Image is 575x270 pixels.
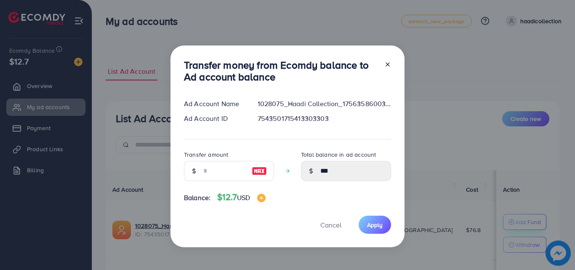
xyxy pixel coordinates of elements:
span: USD [237,193,250,202]
div: Ad Account Name [177,99,251,109]
span: Balance: [184,193,210,203]
button: Apply [359,216,391,234]
img: image [257,194,266,202]
label: Transfer amount [184,150,228,159]
div: 1028075_Haadi Collection_1756358600312 [251,99,398,109]
span: Apply [367,221,383,229]
div: Ad Account ID [177,114,251,123]
button: Cancel [310,216,352,234]
span: Cancel [320,220,341,230]
div: 7543501715413303303 [251,114,398,123]
label: Total balance in ad account [301,150,376,159]
img: image [252,166,267,176]
h4: $12.7 [217,192,265,203]
h3: Transfer money from Ecomdy balance to Ad account balance [184,59,378,83]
